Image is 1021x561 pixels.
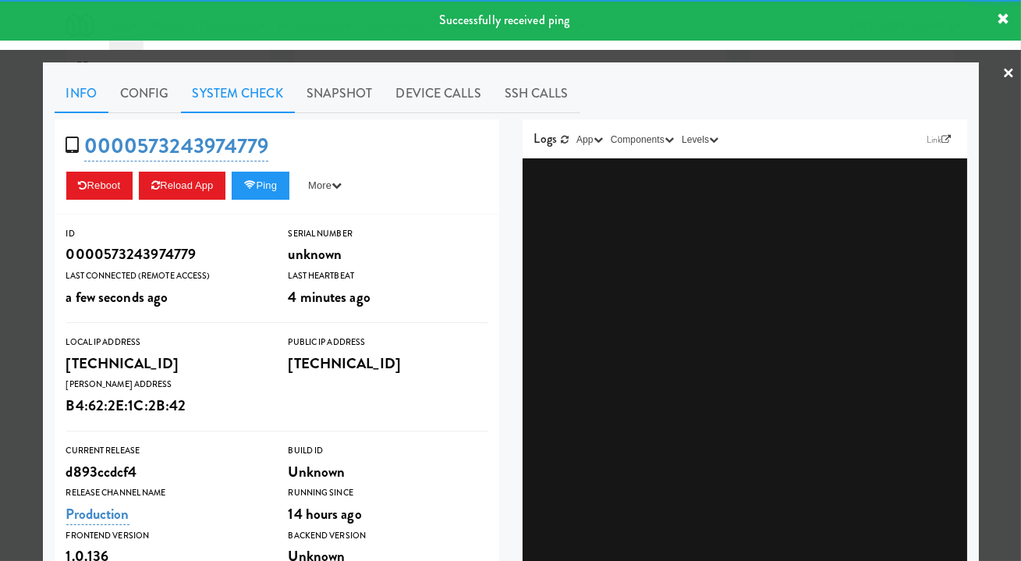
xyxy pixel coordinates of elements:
[108,74,181,113] a: Config
[66,226,265,242] div: ID
[493,74,580,113] a: SSH Calls
[66,286,168,307] span: a few seconds ago
[385,74,493,113] a: Device Calls
[66,172,133,200] button: Reboot
[289,443,487,459] div: Build Id
[55,74,108,113] a: Info
[289,241,487,268] div: unknown
[289,485,487,501] div: Running Since
[534,130,557,147] span: Logs
[289,268,487,284] div: Last Heartbeat
[289,350,487,377] div: [TECHNICAL_ID]
[295,74,385,113] a: Snapshot
[289,503,362,524] span: 14 hours ago
[84,131,269,162] a: 0000573243974779
[66,392,265,419] div: B4:62:2E:1C:2B:42
[66,268,265,284] div: Last Connected (Remote Access)
[181,74,295,113] a: System Check
[607,132,678,147] button: Components
[289,226,487,242] div: Serial Number
[66,241,265,268] div: 0000573243974779
[678,132,722,147] button: Levels
[289,528,487,544] div: Backend Version
[66,528,265,544] div: Frontend Version
[289,286,370,307] span: 4 minutes ago
[139,172,225,200] button: Reload App
[66,485,265,501] div: Release Channel Name
[66,459,265,485] div: d893ccdcf4
[232,172,289,200] button: Ping
[439,11,570,29] span: Successfully received ping
[289,335,487,350] div: Public IP Address
[66,335,265,350] div: Local IP Address
[289,459,487,485] div: Unknown
[923,132,955,147] a: Link
[66,503,129,525] a: Production
[66,377,265,392] div: [PERSON_NAME] Address
[573,132,607,147] button: App
[1002,50,1015,98] a: ×
[296,172,354,200] button: More
[66,350,265,377] div: [TECHNICAL_ID]
[66,443,265,459] div: Current Release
